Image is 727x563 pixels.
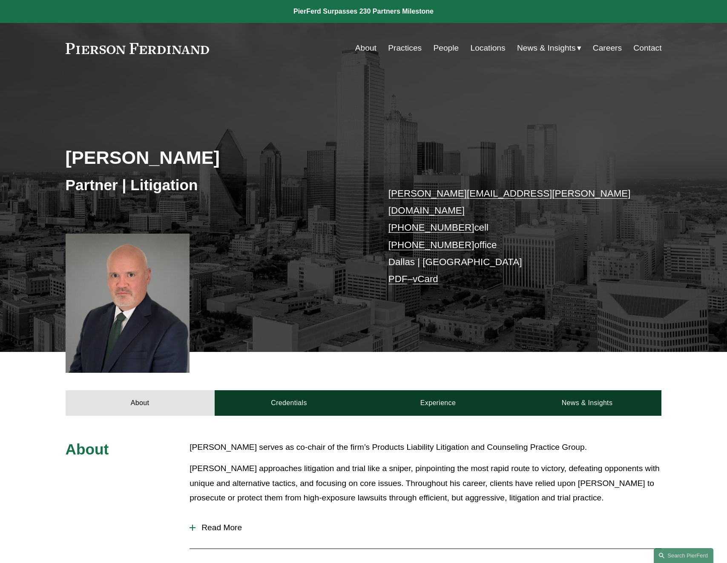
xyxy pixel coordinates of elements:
a: Credentials [215,390,364,416]
h3: Partner | Litigation [66,176,364,194]
a: vCard [413,274,438,284]
a: Contact [633,40,661,56]
p: [PERSON_NAME] approaches litigation and trial like a sniper, pinpointing the most rapid route to ... [190,461,661,506]
a: People [433,40,459,56]
a: About [355,40,376,56]
a: About [66,390,215,416]
a: Search this site [654,548,713,563]
span: About [66,441,109,457]
a: Experience [364,390,513,416]
h2: [PERSON_NAME] [66,146,364,169]
a: News & Insights [512,390,661,416]
a: [PHONE_NUMBER] [388,240,474,250]
span: Read More [195,523,661,532]
a: folder dropdown [517,40,581,56]
p: cell office Dallas | [GEOGRAPHIC_DATA] – [388,185,637,288]
a: PDF [388,274,408,284]
p: [PERSON_NAME] serves as co-chair of the firm’s Products Liability Litigation and Counseling Pract... [190,440,661,455]
a: [PHONE_NUMBER] [388,222,474,233]
a: Practices [388,40,422,56]
a: Locations [471,40,506,56]
a: [PERSON_NAME][EMAIL_ADDRESS][PERSON_NAME][DOMAIN_NAME] [388,188,631,216]
a: Careers [593,40,622,56]
span: News & Insights [517,41,576,56]
button: Read More [190,517,661,539]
